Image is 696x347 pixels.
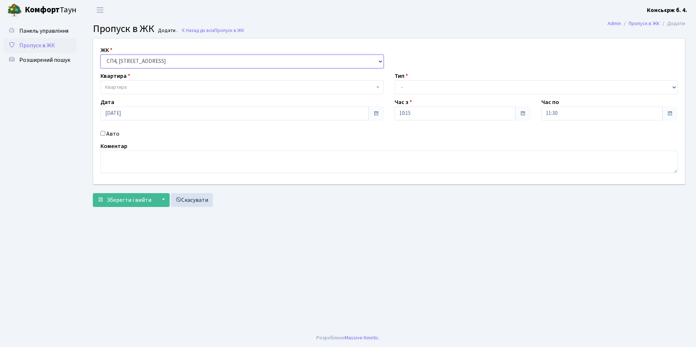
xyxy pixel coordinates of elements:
a: Пропуск в ЖК [4,38,76,53]
span: Зберегти і вийти [107,196,151,204]
span: Пропуск в ЖК [214,27,244,34]
nav: breadcrumb [597,16,696,31]
span: Таун [25,4,76,16]
b: Консьєрж б. 4. [647,6,687,14]
span: Пропуск в ЖК [93,21,154,36]
button: Переключити навігацію [91,4,109,16]
a: Назад до всіхПропуск в ЖК [181,27,244,34]
a: Панель управління [4,24,76,38]
a: Консьєрж б. 4. [647,6,687,15]
a: Пропуск в ЖК [629,20,660,27]
label: Авто [106,129,119,138]
span: Розширений пошук [19,56,70,64]
span: Панель управління [19,27,68,35]
label: Коментар [100,142,127,151]
li: Додати [660,20,685,28]
button: Зберегти і вийти [93,193,156,207]
b: Комфорт [25,4,60,16]
label: Час по [541,98,559,107]
img: logo.png [7,3,22,17]
a: Admin [608,20,621,27]
label: Час з [395,98,412,107]
a: Розширений пошук [4,53,76,67]
a: Скасувати [171,193,213,207]
span: Квартира [105,84,127,91]
label: ЖК [100,46,112,55]
div: Розроблено . [316,334,380,342]
span: Пропуск в ЖК [19,41,55,49]
label: Квартира [100,72,130,80]
label: Дата [100,98,114,107]
small: Додати . [157,28,178,34]
a: Massive Kinetic [345,334,379,342]
label: Тип [395,72,408,80]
